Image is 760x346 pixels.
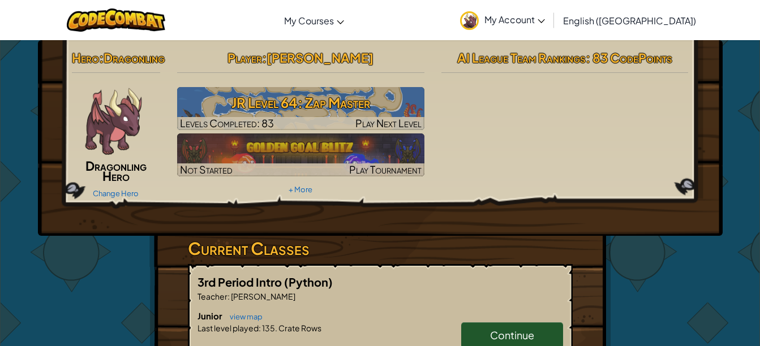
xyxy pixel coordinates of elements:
[259,323,261,333] span: :
[99,50,104,66] span: :
[277,323,321,333] span: Crate Rows
[460,11,479,30] img: avatar
[230,291,295,301] span: [PERSON_NAME]
[180,163,233,176] span: Not Started
[490,328,534,341] span: Continue
[177,133,424,176] a: Not StartedPlay Tournament
[289,185,312,194] a: + More
[267,50,373,66] span: [PERSON_NAME]
[586,50,672,66] span: : 83 CodePoints
[197,310,224,321] span: Junior
[349,163,422,176] span: Play Tournament
[284,275,333,289] span: (Python)
[355,116,422,129] span: Play Next Level
[93,189,139,198] a: Change Hero
[104,50,165,66] span: Dragonling
[457,50,586,66] span: AI League Team Rankings
[284,15,334,27] span: My Courses
[85,158,147,184] span: Dragonling Hero
[224,312,263,321] a: view map
[177,87,424,130] a: Play Next Level
[72,50,99,66] span: Hero
[261,323,277,333] span: 135.
[197,291,227,301] span: Teacher
[278,5,350,36] a: My Courses
[67,8,166,32] img: CodeCombat logo
[484,14,545,25] span: My Account
[197,323,259,333] span: Last level played
[177,90,424,115] h3: JR Level 64: Zap Master
[180,116,274,129] span: Levels Completed: 83
[563,15,696,27] span: English ([GEOGRAPHIC_DATA])
[262,50,267,66] span: :
[197,275,284,289] span: 3rd Period Intro
[227,291,230,301] span: :
[177,133,424,176] img: Golden Goal
[80,87,148,155] img: dragonling.png
[454,2,551,38] a: My Account
[177,87,424,130] img: JR Level 64: Zap Master
[557,5,702,36] a: English ([GEOGRAPHIC_DATA])
[188,236,573,261] h3: Current Classes
[227,50,262,66] span: Player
